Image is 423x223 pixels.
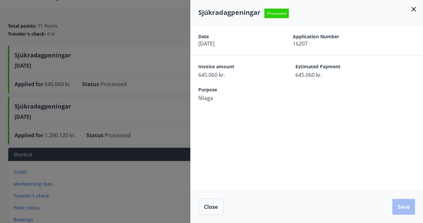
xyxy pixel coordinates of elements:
[198,86,272,94] span: Purpose
[198,40,270,47] span: [DATE]
[198,199,223,215] button: Close
[295,71,369,79] span: 645.060 kr.
[198,71,272,79] span: 645.060 kr.
[198,63,272,71] span: Invoice amount
[295,63,369,71] span: Estimated Payment
[198,8,260,17] span: Sjúkradagpeningar
[293,33,364,40] span: Application Number
[204,203,218,210] span: Close
[264,9,289,18] span: Processed
[293,40,364,47] span: 16207
[198,33,270,40] span: Date
[198,94,272,102] span: félaga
